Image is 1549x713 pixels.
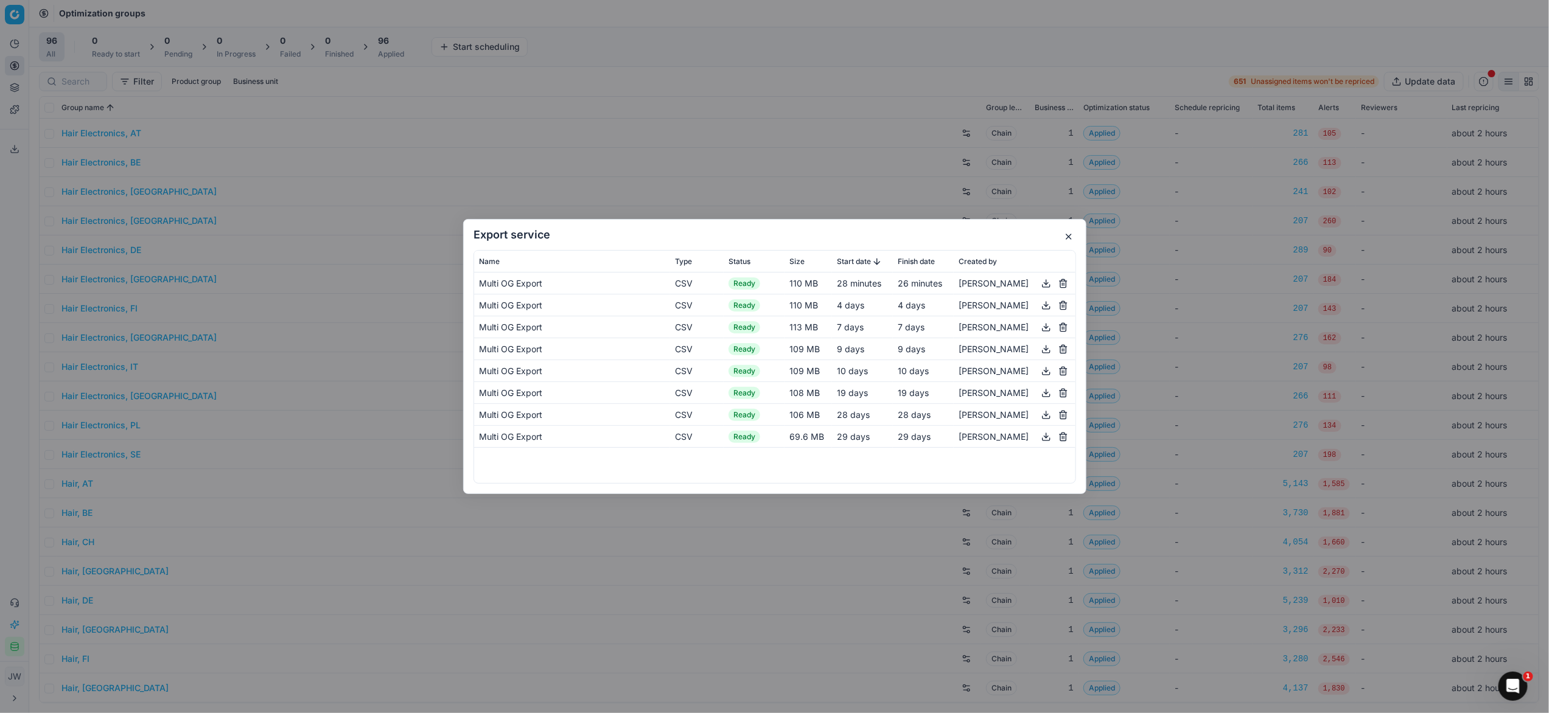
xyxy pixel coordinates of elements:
div: CSV [675,409,719,421]
span: 7 days [898,322,925,332]
div: Multi OG Export [479,365,665,377]
div: CSV [675,343,719,355]
span: 9 days [898,344,925,354]
div: 69.6 MB [789,431,827,443]
div: Multi OG Export [479,277,665,290]
span: 28 minutes [837,278,881,288]
div: Multi OG Export [479,409,665,421]
span: 26 minutes [898,278,942,288]
div: Multi OG Export [479,299,665,311]
h2: Export service [474,229,1076,240]
div: 110 MB [789,299,827,311]
div: 110 MB [789,277,827,290]
div: 109 MB [789,365,827,377]
span: Ready [729,321,760,333]
span: Type [675,257,692,266]
div: [PERSON_NAME] [959,364,1071,378]
div: CSV [675,299,719,311]
span: Ready [729,365,760,377]
div: CSV [675,321,719,333]
div: Multi OG Export [479,321,665,333]
div: [PERSON_NAME] [959,320,1071,335]
span: 29 days [898,431,931,442]
span: Ready [729,343,760,355]
div: Multi OG Export [479,387,665,399]
span: Start date [837,257,871,266]
div: [PERSON_NAME] [959,430,1071,444]
span: 10 days [837,366,868,376]
div: [PERSON_NAME] [959,276,1071,291]
div: 113 MB [789,321,827,333]
div: CSV [675,277,719,290]
div: 108 MB [789,387,827,399]
span: 29 days [837,431,870,442]
div: CSV [675,365,719,377]
button: Sorted by Start date descending [871,256,883,268]
span: 9 days [837,344,864,354]
div: Multi OG Export [479,431,665,443]
span: Created by [959,257,997,266]
div: [PERSON_NAME] [959,298,1071,313]
span: Ready [729,277,760,290]
span: Ready [729,409,760,421]
span: Ready [729,387,760,399]
span: 10 days [898,366,929,376]
div: Multi OG Export [479,343,665,355]
span: 19 days [898,388,929,398]
span: 1 [1523,672,1533,681]
span: 7 days [837,322,864,332]
span: 28 days [837,409,870,420]
span: 28 days [898,409,931,420]
span: Ready [729,431,760,443]
div: [PERSON_NAME] [959,386,1071,400]
div: [PERSON_NAME] [959,408,1071,422]
span: Status [729,257,750,266]
div: 106 MB [789,409,827,421]
span: 4 days [898,300,925,310]
div: CSV [675,431,719,443]
iframe: Intercom live chat [1498,672,1528,701]
span: Name [479,257,500,266]
div: [PERSON_NAME] [959,342,1071,356]
div: 109 MB [789,343,827,355]
span: Size [789,257,805,266]
span: Finish date [898,257,935,266]
span: 4 days [837,300,864,310]
span: 19 days [837,388,868,398]
span: Ready [729,299,760,311]
div: CSV [675,387,719,399]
